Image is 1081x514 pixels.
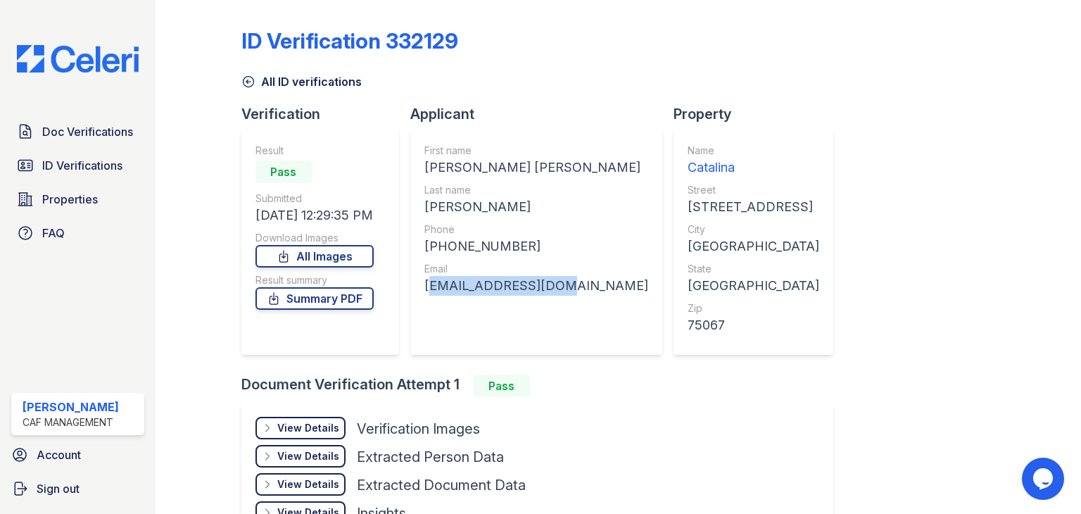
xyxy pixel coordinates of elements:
[424,183,648,197] div: Last name
[424,222,648,237] div: Phone
[1022,458,1067,500] iframe: chat widget
[11,219,144,247] a: FAQ
[688,158,819,177] div: Catalina
[23,399,119,415] div: [PERSON_NAME]
[23,415,119,430] div: CAF Management
[255,287,374,310] a: Summary PDF
[688,222,819,237] div: City
[255,273,374,287] div: Result summary
[424,276,648,296] div: [EMAIL_ADDRESS][DOMAIN_NAME]
[688,144,819,158] div: Name
[37,446,81,463] span: Account
[424,158,648,177] div: [PERSON_NAME] [PERSON_NAME]
[688,197,819,217] div: [STREET_ADDRESS]
[255,192,374,206] div: Submitted
[357,419,480,439] div: Verification Images
[255,161,312,183] div: Pass
[42,191,98,208] span: Properties
[255,144,374,158] div: Result
[688,276,819,296] div: [GEOGRAPHIC_DATA]
[241,375,845,397] div: Document Verification Attempt 1
[255,206,374,225] div: [DATE] 12:29:35 PM
[11,118,144,146] a: Doc Verifications
[42,123,133,140] span: Doc Verifications
[11,151,144,180] a: ID Verifications
[37,480,80,497] span: Sign out
[474,375,530,397] div: Pass
[241,28,458,54] div: ID Verification 332129
[357,475,526,495] div: Extracted Document Data
[42,225,65,242] span: FAQ
[424,197,648,217] div: [PERSON_NAME]
[241,104,410,124] div: Verification
[255,231,374,245] div: Download Images
[424,237,648,256] div: [PHONE_NUMBER]
[688,183,819,197] div: Street
[688,144,819,177] a: Name Catalina
[688,262,819,276] div: State
[357,447,504,467] div: Extracted Person Data
[277,449,339,463] div: View Details
[42,157,122,174] span: ID Verifications
[6,441,150,469] a: Account
[241,73,362,90] a: All ID verifications
[424,262,648,276] div: Email
[277,477,339,491] div: View Details
[6,475,150,503] a: Sign out
[11,185,144,213] a: Properties
[255,245,374,268] a: All Images
[6,45,150,73] img: CE_Logo_Blue-a8612792a0a2168367f1c8372b55b34899dd931a85d93a1a3d3e32e68fde9ad4.png
[688,301,819,315] div: Zip
[424,144,648,158] div: First name
[688,315,819,335] div: 75067
[277,421,339,435] div: View Details
[688,237,819,256] div: [GEOGRAPHIC_DATA]
[674,104,845,124] div: Property
[410,104,674,124] div: Applicant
